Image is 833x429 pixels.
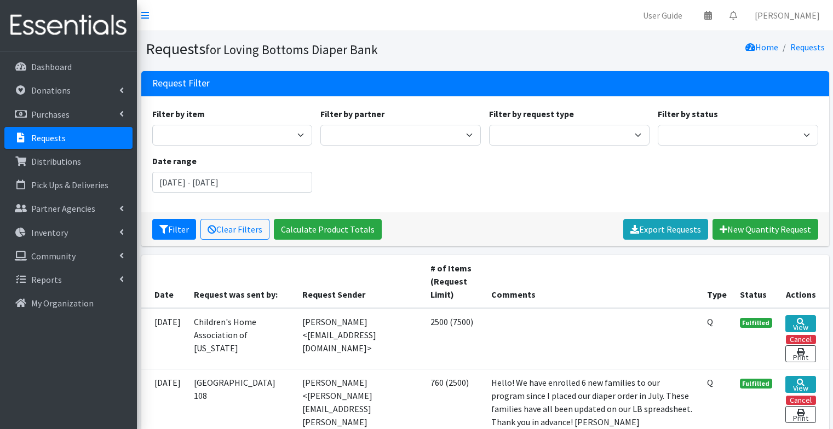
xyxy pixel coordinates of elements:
[4,7,133,44] img: HumanEssentials
[31,85,71,96] p: Donations
[785,376,815,393] a: View
[31,251,76,262] p: Community
[746,4,829,26] a: [PERSON_NAME]
[4,174,133,196] a: Pick Ups & Deliveries
[31,109,70,120] p: Purchases
[296,255,424,308] th: Request Sender
[785,406,815,423] a: Print
[634,4,691,26] a: User Guide
[489,107,574,120] label: Filter by request type
[707,377,713,388] abbr: Quantity
[700,255,733,308] th: Type
[4,245,133,267] a: Community
[786,335,816,344] button: Cancel
[485,255,700,308] th: Comments
[152,107,205,120] label: Filter by item
[31,132,66,143] p: Requests
[187,308,296,369] td: Children's Home Association of [US_STATE]
[187,255,296,308] th: Request was sent by:
[4,198,133,219] a: Partner Agencies
[733,255,779,308] th: Status
[31,298,94,309] p: My Organization
[785,315,815,332] a: View
[152,154,197,167] label: Date range
[152,78,210,89] h3: Request Filter
[141,308,187,369] td: [DATE]
[4,150,133,172] a: Distributions
[152,172,313,193] input: January 1, 2011 - December 31, 2011
[296,308,424,369] td: [PERSON_NAME] <[EMAIL_ADDRESS][DOMAIN_NAME]>
[707,316,713,327] abbr: Quantity
[4,269,133,291] a: Reports
[790,42,825,53] a: Requests
[4,222,133,244] a: Inventory
[4,292,133,314] a: My Organization
[4,127,133,149] a: Requests
[779,255,829,308] th: Actions
[141,255,187,308] th: Date
[274,219,382,240] a: Calculate Product Totals
[786,396,816,405] button: Cancel
[658,107,718,120] label: Filter by status
[713,219,818,240] a: New Quantity Request
[740,318,773,328] span: Fulfilled
[31,156,81,167] p: Distributions
[4,79,133,101] a: Donations
[740,379,773,389] span: Fulfilled
[205,42,378,57] small: for Loving Bottoms Diaper Bank
[31,227,68,238] p: Inventory
[785,345,815,362] a: Print
[200,219,269,240] a: Clear Filters
[152,219,196,240] button: Filter
[31,274,62,285] p: Reports
[424,255,484,308] th: # of Items (Request Limit)
[146,39,481,59] h1: Requests
[4,103,133,125] a: Purchases
[320,107,384,120] label: Filter by partner
[424,308,484,369] td: 2500 (7500)
[4,56,133,78] a: Dashboard
[31,61,72,72] p: Dashboard
[31,179,108,190] p: Pick Ups & Deliveries
[623,219,708,240] a: Export Requests
[31,203,95,214] p: Partner Agencies
[745,42,778,53] a: Home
